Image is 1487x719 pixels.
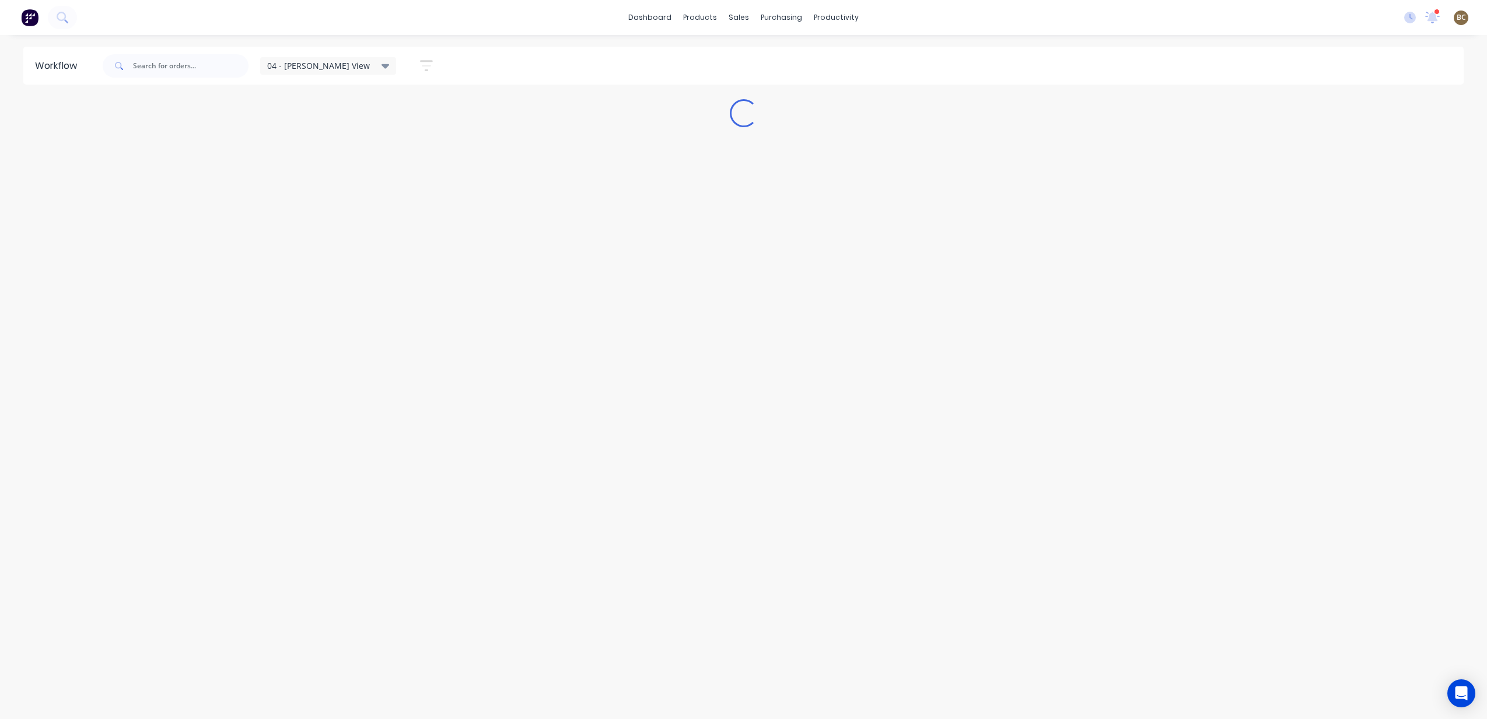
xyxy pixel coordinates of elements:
div: products [677,9,723,26]
input: Search for orders... [133,54,249,78]
img: Factory [21,9,39,26]
a: dashboard [622,9,677,26]
div: purchasing [755,9,808,26]
div: productivity [808,9,865,26]
div: sales [723,9,755,26]
div: Open Intercom Messenger [1447,679,1475,707]
span: BC [1457,12,1466,23]
div: Workflow [35,59,83,73]
span: 04 - [PERSON_NAME] View [267,60,370,72]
